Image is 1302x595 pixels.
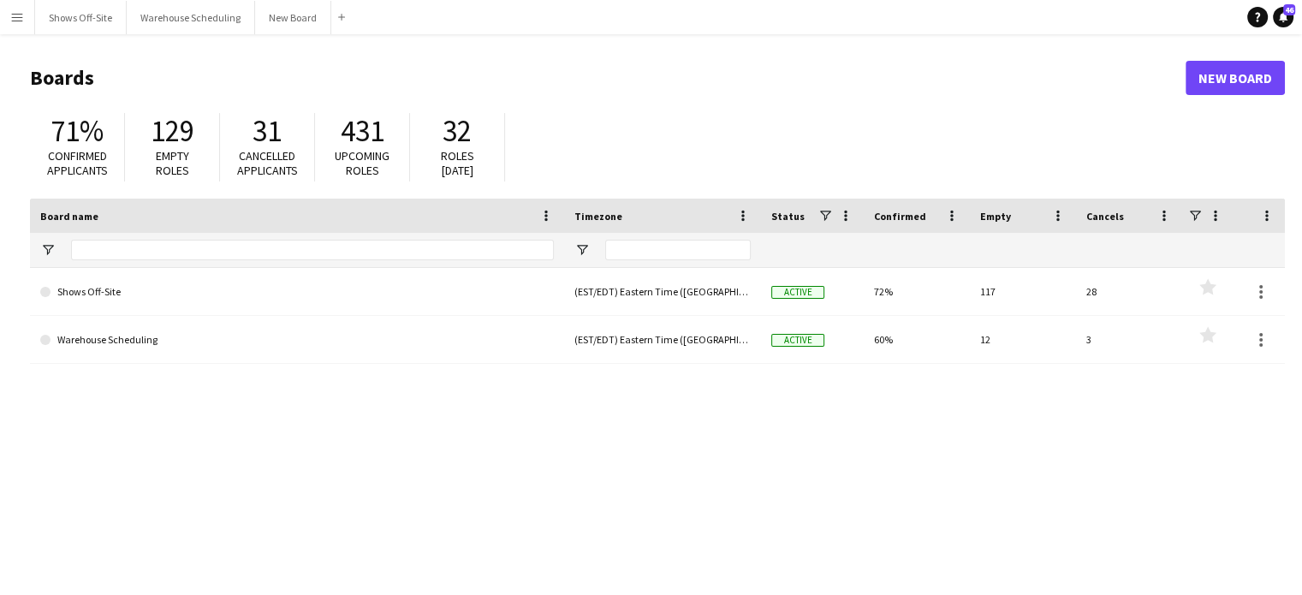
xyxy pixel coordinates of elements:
[564,268,761,315] div: (EST/EDT) Eastern Time ([GEOGRAPHIC_DATA] & [GEOGRAPHIC_DATA])
[237,148,298,178] span: Cancelled applicants
[574,242,590,258] button: Open Filter Menu
[1273,7,1293,27] a: 46
[441,148,474,178] span: Roles [DATE]
[127,1,255,34] button: Warehouse Scheduling
[40,268,554,316] a: Shows Off-Site
[980,210,1011,223] span: Empty
[443,112,472,150] span: 32
[864,268,970,315] div: 72%
[40,242,56,258] button: Open Filter Menu
[71,240,554,260] input: Board name Filter Input
[1086,210,1124,223] span: Cancels
[771,210,805,223] span: Status
[151,112,194,150] span: 129
[341,112,384,150] span: 431
[574,210,622,223] span: Timezone
[605,240,751,260] input: Timezone Filter Input
[47,148,108,178] span: Confirmed applicants
[864,316,970,363] div: 60%
[771,286,824,299] span: Active
[156,148,189,178] span: Empty roles
[40,316,554,364] a: Warehouse Scheduling
[564,316,761,363] div: (EST/EDT) Eastern Time ([GEOGRAPHIC_DATA] & [GEOGRAPHIC_DATA])
[255,1,331,34] button: New Board
[874,210,926,223] span: Confirmed
[1076,316,1182,363] div: 3
[771,334,824,347] span: Active
[970,268,1076,315] div: 117
[253,112,282,150] span: 31
[970,316,1076,363] div: 12
[51,112,104,150] span: 71%
[1283,4,1295,15] span: 46
[35,1,127,34] button: Shows Off-Site
[30,65,1186,91] h1: Boards
[40,210,98,223] span: Board name
[1186,61,1285,95] a: New Board
[335,148,389,178] span: Upcoming roles
[1076,268,1182,315] div: 28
